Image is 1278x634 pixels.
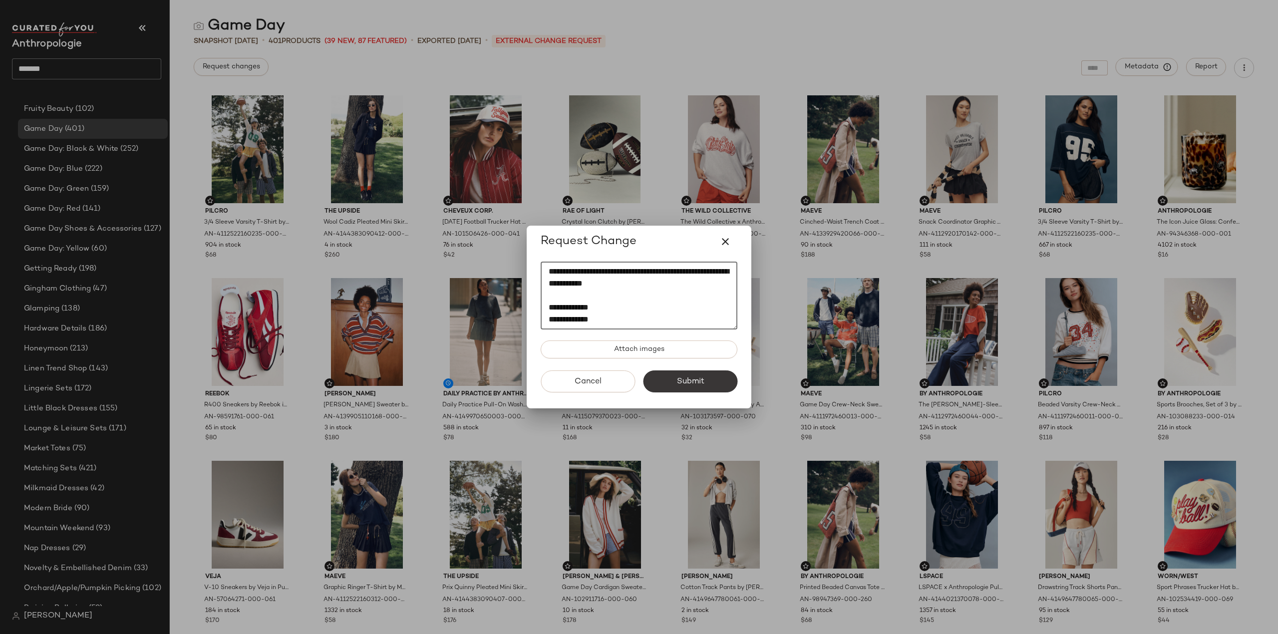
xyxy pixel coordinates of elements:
[541,340,737,358] button: Attach images
[574,377,602,386] span: Cancel
[614,345,664,353] span: Attach images
[643,370,737,392] button: Submit
[541,234,637,250] span: Request Change
[541,370,635,392] button: Cancel
[676,377,704,386] span: Submit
